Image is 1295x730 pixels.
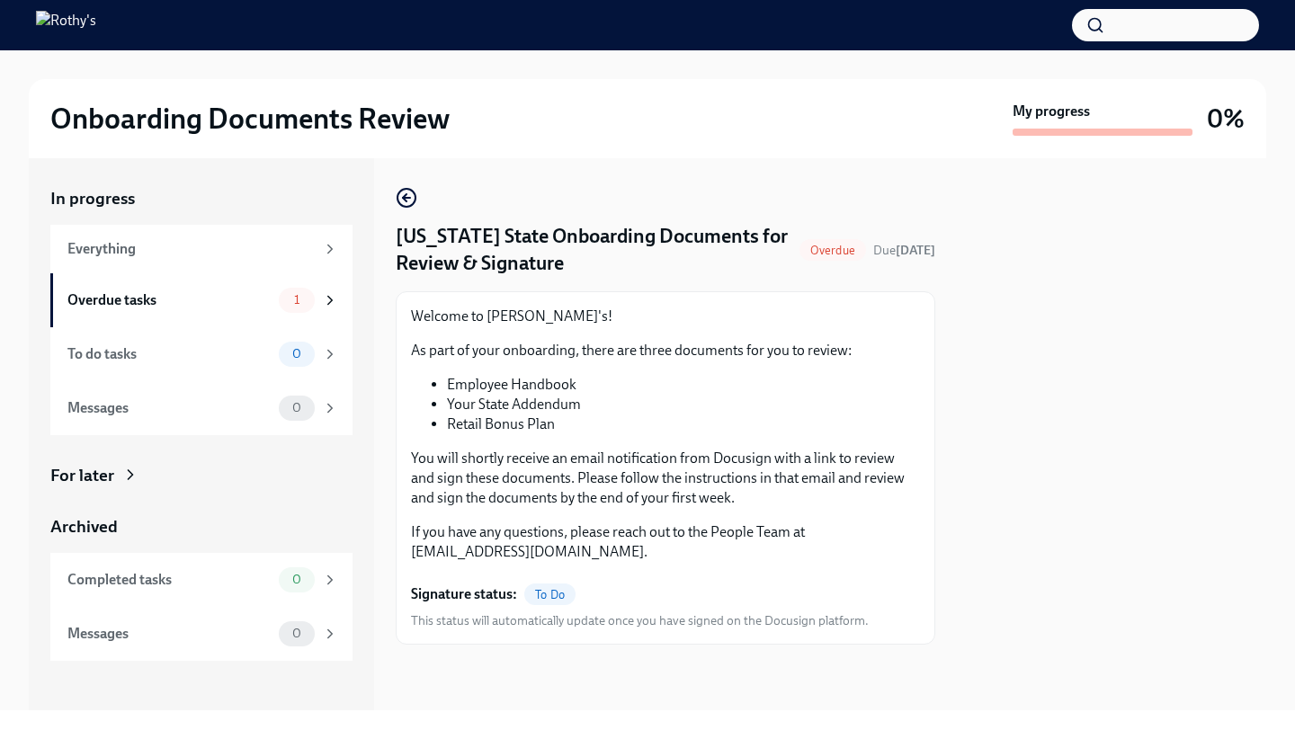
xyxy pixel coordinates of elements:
[447,375,920,395] li: Employee Handbook
[50,553,353,607] a: Completed tasks0
[411,584,517,604] strong: Signature status:
[873,243,935,258] span: Due
[281,627,312,640] span: 0
[411,341,920,361] p: As part of your onboarding, there are three documents for you to review:
[50,515,353,539] a: Archived
[50,225,353,273] a: Everything
[524,588,576,601] span: To Do
[67,344,272,364] div: To do tasks
[799,244,866,257] span: Overdue
[411,522,920,562] p: If you have any questions, please reach out to the People Team at [EMAIL_ADDRESS][DOMAIN_NAME].
[411,449,920,508] p: You will shortly receive an email notification from Docusign with a link to review and sign these...
[411,307,920,326] p: Welcome to [PERSON_NAME]'s!
[281,401,312,414] span: 0
[281,573,312,586] span: 0
[50,464,114,487] div: For later
[50,187,353,210] a: In progress
[50,101,450,137] h2: Onboarding Documents Review
[67,239,315,259] div: Everything
[396,223,792,277] h4: [US_STATE] State Onboarding Documents for Review & Signature
[1207,102,1245,135] h3: 0%
[67,398,272,418] div: Messages
[50,381,353,435] a: Messages0
[283,293,310,307] span: 1
[896,243,935,258] strong: [DATE]
[67,290,272,310] div: Overdue tasks
[411,612,869,629] span: This status will automatically update once you have signed on the Docusign platform.
[1013,102,1090,121] strong: My progress
[36,11,96,40] img: Rothy's
[50,273,353,327] a: Overdue tasks1
[447,395,920,414] li: Your State Addendum
[67,624,272,644] div: Messages
[50,607,353,661] a: Messages0
[50,464,353,487] a: For later
[67,570,272,590] div: Completed tasks
[873,242,935,259] span: August 22nd, 2025 09:00
[50,327,353,381] a: To do tasks0
[447,414,920,434] li: Retail Bonus Plan
[281,347,312,361] span: 0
